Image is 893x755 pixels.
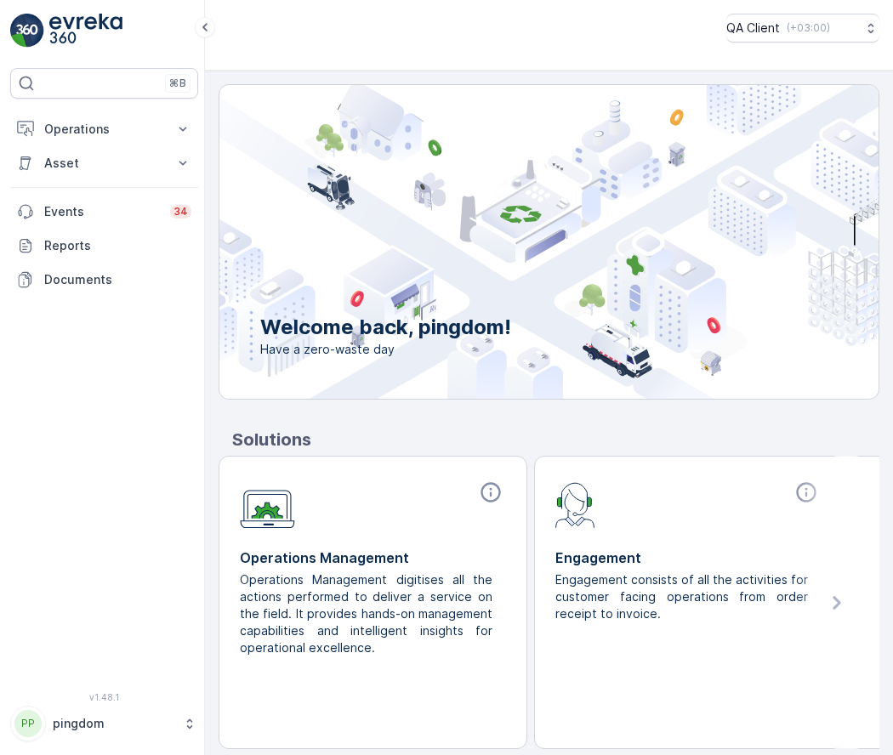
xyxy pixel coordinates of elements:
p: Operations Management [240,548,506,568]
img: module-icon [240,480,295,529]
span: v 1.48.1 [10,692,198,702]
p: Documents [44,271,191,288]
p: ⌘B [169,77,186,90]
span: Have a zero-waste day [260,341,511,358]
p: Solutions [232,427,879,452]
div: PP [14,710,42,737]
p: Welcome back, pingdom! [260,314,511,341]
button: Asset [10,146,198,180]
p: QA Client [726,20,780,37]
button: PPpingdom [10,706,198,741]
img: module-icon [555,480,595,528]
button: Operations [10,112,198,146]
button: QA Client(+03:00) [726,14,879,43]
p: pingdom [53,715,174,732]
img: logo_light-DOdMpM7g.png [49,14,122,48]
p: Engagement consists of all the activities for customer facing operations from order receipt to in... [555,571,808,622]
p: Engagement [555,548,822,568]
p: ( +03:00 ) [787,21,830,35]
p: Operations [44,121,164,138]
p: Events [44,203,160,220]
p: Operations Management digitises all the actions performed to deliver a service on the field. It p... [240,571,492,656]
a: Reports [10,229,198,263]
img: city illustration [143,85,879,399]
a: Events34 [10,195,198,229]
p: Asset [44,155,164,172]
img: logo [10,14,44,48]
p: 34 [173,205,188,219]
a: Documents [10,263,198,297]
p: Reports [44,237,191,254]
